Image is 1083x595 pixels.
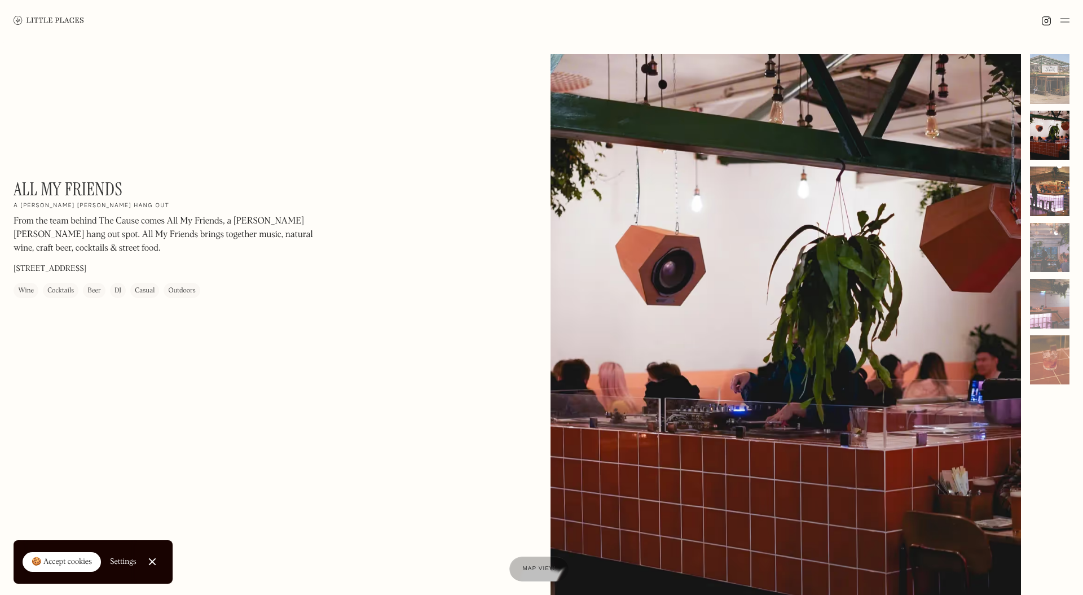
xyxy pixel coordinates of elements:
div: Settings [110,558,137,566]
a: Close Cookie Popup [141,550,164,573]
p: [STREET_ADDRESS] [14,264,86,275]
h1: All My Friends [14,178,122,200]
p: From the team behind The Cause comes All My Friends, a [PERSON_NAME] [PERSON_NAME] hang out spot.... [14,215,318,256]
div: Cocktails [47,286,74,297]
div: 🍪 Accept cookies [32,557,92,568]
span: Map view [523,566,556,572]
a: Settings [110,549,137,575]
div: Casual [135,286,155,297]
h2: A [PERSON_NAME] [PERSON_NAME] hang out [14,203,169,211]
div: DJ [115,286,121,297]
a: 🍪 Accept cookies [23,552,101,572]
div: Beer [87,286,101,297]
div: Wine [18,286,34,297]
div: Outdoors [168,286,195,297]
a: Map view [509,557,569,581]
